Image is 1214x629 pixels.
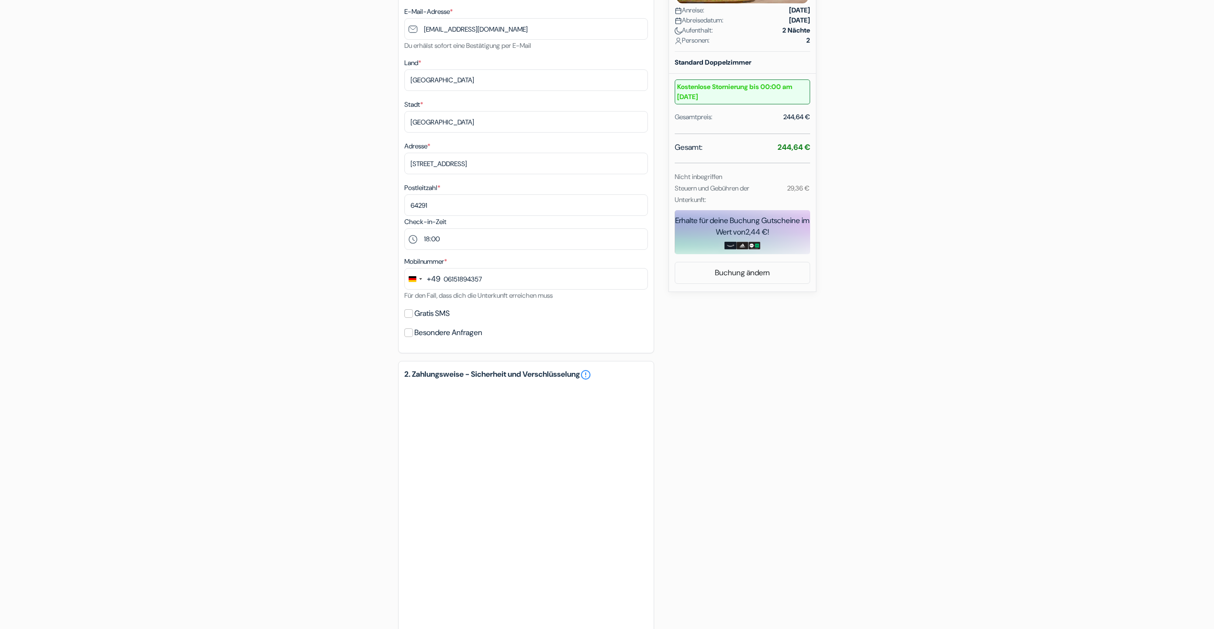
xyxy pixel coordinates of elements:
small: Steuern und Gebühren der Unterkunft: [675,184,749,204]
img: uber-uber-eats-card.png [748,242,760,249]
small: Nicht inbegriffen [675,172,722,181]
span: Abreisedatum: [675,15,724,25]
img: adidas-card.png [736,242,748,249]
div: +49 [427,273,440,285]
input: 1512 3456789 [404,268,648,290]
b: Standard Doppelzimmer [675,58,751,67]
button: Change country, selected Germany (+49) [405,269,440,289]
label: Postleitzahl [404,183,440,193]
label: Land [404,58,421,68]
a: error_outline [580,369,591,381]
strong: [DATE] [789,5,810,15]
small: Kostenlose Stornierung bis 00:00 am [DATE] [675,79,810,104]
label: E-Mail-Adresse [404,7,453,17]
span: Aufenthalt: [675,25,713,35]
div: Gesamtpreis: [675,112,713,122]
small: 29,36 € [787,184,810,192]
span: Gesamt: [675,142,702,153]
label: Mobilnummer [404,257,447,267]
span: Anreise: [675,5,704,15]
label: Adresse [404,141,430,151]
img: user_icon.svg [675,37,682,45]
img: calendar.svg [675,17,682,24]
strong: 2 [806,35,810,45]
div: Erhalte für deine Buchung Gutscheine im Wert von ! [675,215,810,238]
label: Besondere Anfragen [414,326,482,339]
strong: 2 Nächte [782,25,810,35]
strong: 244,64 € [778,142,810,152]
span: Personen: [675,35,710,45]
img: moon.svg [675,27,682,34]
label: Check-in-Zeit [404,217,446,227]
label: Gratis SMS [414,307,450,320]
input: E-Mail-Adresse eingeben [404,18,648,40]
img: amazon-card-no-text.png [724,242,736,249]
img: calendar.svg [675,7,682,14]
span: 2,44 € [746,227,768,237]
strong: [DATE] [789,15,810,25]
small: Für den Fall, dass dich die Unterkunft erreichen muss [404,291,553,300]
h5: 2. Zahlungsweise - Sicherheit und Verschlüsselung [404,369,648,381]
small: Du erhälst sofort eine Bestätigung per E-Mail [404,41,531,50]
a: Buchung ändern [675,264,810,282]
div: 244,64 € [783,112,810,122]
label: Stadt [404,100,423,110]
